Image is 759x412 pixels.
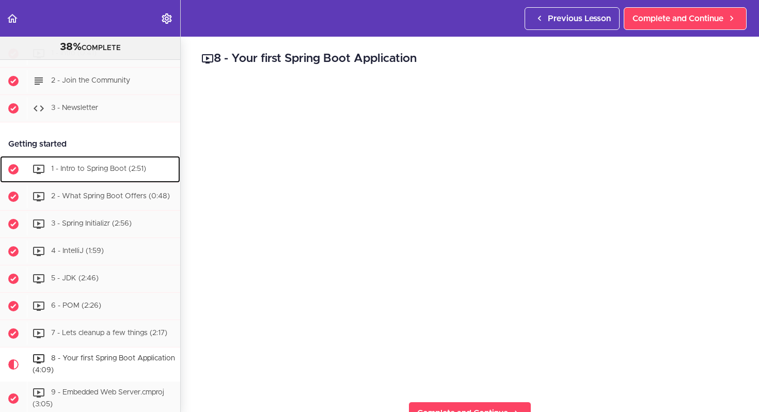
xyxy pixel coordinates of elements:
[51,220,132,227] span: 3 - Spring Initializr (2:56)
[51,77,130,84] span: 2 - Join the Community
[201,50,738,68] h2: 8 - Your first Spring Boot Application
[51,104,98,112] span: 3 - Newsletter
[525,7,620,30] a: Previous Lesson
[60,42,82,52] span: 38%
[51,302,101,309] span: 6 - POM (2:26)
[201,83,738,385] iframe: Video Player
[51,329,167,337] span: 7 - Lets cleanup a few things (2:17)
[13,41,167,54] div: COMPLETE
[161,12,173,25] svg: Settings Menu
[548,12,611,25] span: Previous Lesson
[632,12,723,25] span: Complete and Continue
[624,7,747,30] a: Complete and Continue
[51,193,170,200] span: 2 - What Spring Boot Offers (0:48)
[51,247,104,255] span: 4 - IntelliJ (1:59)
[51,275,99,282] span: 5 - JDK (2:46)
[6,12,19,25] svg: Back to course curriculum
[51,165,146,172] span: 1 - Intro to Spring Boot (2:51)
[33,389,164,408] span: 9 - Embedded Web Server.cmproj (3:05)
[33,355,175,374] span: 8 - Your first Spring Boot Application (4:09)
